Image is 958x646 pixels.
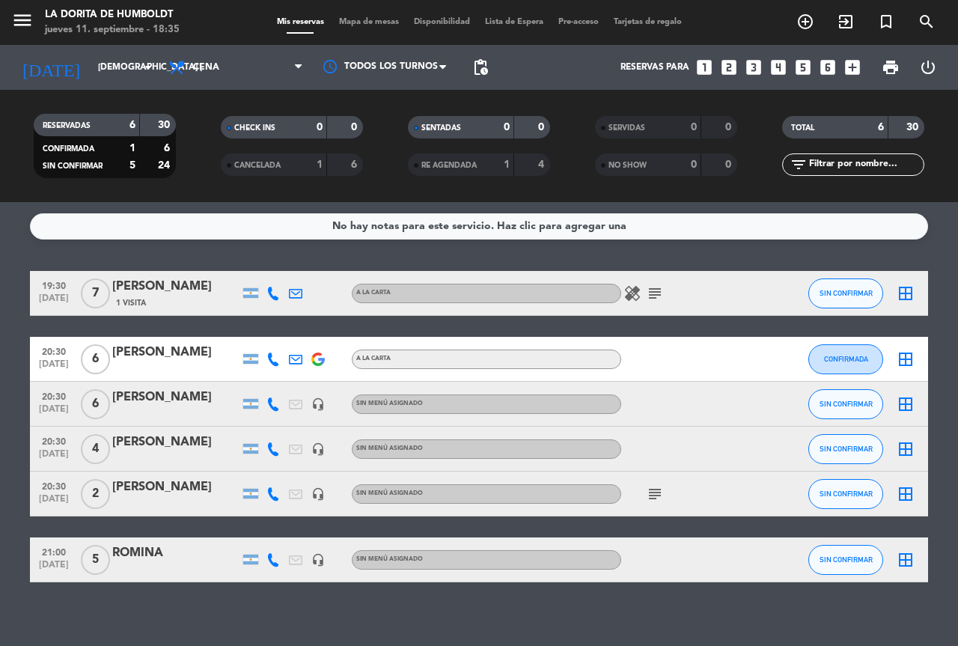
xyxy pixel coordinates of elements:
[43,162,103,170] span: SIN CONFIRMAR
[356,290,391,296] span: A LA CARTA
[897,551,915,569] i: border_all
[35,359,73,377] span: [DATE]
[129,120,135,130] strong: 6
[538,159,547,170] strong: 4
[317,159,323,170] strong: 1
[81,434,110,464] span: 4
[234,162,281,169] span: CANCELADA
[769,58,788,77] i: looks_4
[791,124,814,132] span: TOTAL
[45,22,180,37] div: jueves 11. septiembre - 18:35
[35,276,73,293] span: 19:30
[81,545,110,575] span: 5
[608,162,647,169] span: NO SHOW
[35,543,73,560] span: 21:00
[35,560,73,577] span: [DATE]
[81,479,110,509] span: 2
[81,278,110,308] span: 7
[332,218,626,235] div: No hay notas para este servicio. Haz clic para agregar una
[112,478,239,497] div: [PERSON_NAME]
[646,284,664,302] i: subject
[695,58,714,77] i: looks_one
[820,490,873,498] span: SIN CONFIRMAR
[406,18,478,26] span: Disponibilidad
[897,284,915,302] i: border_all
[796,13,814,31] i: add_circle_outline
[129,143,135,153] strong: 1
[356,356,391,362] span: A LA CARTA
[112,433,239,452] div: [PERSON_NAME]
[897,350,915,368] i: border_all
[158,160,173,171] strong: 24
[116,297,146,309] span: 1 Visita
[139,58,157,76] i: arrow_drop_down
[112,388,239,407] div: [PERSON_NAME]
[11,9,34,37] button: menu
[808,545,883,575] button: SIN CONFIRMAR
[843,58,862,77] i: add_box
[808,389,883,419] button: SIN CONFIRMAR
[725,122,734,132] strong: 0
[269,18,332,26] span: Mis reservas
[43,145,94,153] span: CONFIRMADA
[790,156,808,174] i: filter_list
[691,159,697,170] strong: 0
[35,432,73,449] span: 20:30
[112,277,239,296] div: [PERSON_NAME]
[897,485,915,503] i: border_all
[606,18,689,26] span: Tarjetas de regalo
[820,289,873,297] span: SIN CONFIRMAR
[909,45,947,90] div: LOG OUT
[356,490,423,496] span: Sin menú asignado
[691,122,697,132] strong: 0
[421,124,461,132] span: SENTADAS
[11,51,91,84] i: [DATE]
[35,449,73,466] span: [DATE]
[11,9,34,31] i: menu
[351,159,360,170] strong: 6
[478,18,551,26] span: Lista de Espera
[551,18,606,26] span: Pre-acceso
[725,159,734,170] strong: 0
[808,156,924,173] input: Filtrar por nombre...
[808,434,883,464] button: SIN CONFIRMAR
[504,122,510,132] strong: 0
[877,13,895,31] i: turned_in_not
[620,62,689,73] span: Reservas para
[356,556,423,562] span: Sin menú asignado
[35,494,73,511] span: [DATE]
[897,395,915,413] i: border_all
[878,122,884,132] strong: 6
[164,143,173,153] strong: 6
[35,293,73,311] span: [DATE]
[897,440,915,458] i: border_all
[311,397,325,411] i: headset_mic
[906,122,921,132] strong: 30
[608,124,645,132] span: SERVIDAS
[43,122,91,129] span: RESERVADAS
[356,445,423,451] span: Sin menú asignado
[646,485,664,503] i: subject
[311,487,325,501] i: headset_mic
[421,162,477,169] span: RE AGENDADA
[623,284,641,302] i: healing
[81,344,110,374] span: 6
[317,122,323,132] strong: 0
[808,479,883,509] button: SIN CONFIRMAR
[158,120,173,130] strong: 30
[882,58,900,76] span: print
[81,389,110,419] span: 6
[35,387,73,404] span: 20:30
[538,122,547,132] strong: 0
[129,160,135,171] strong: 5
[35,342,73,359] span: 20:30
[808,344,883,374] button: CONFIRMADA
[112,543,239,563] div: ROMINA
[35,477,73,494] span: 20:30
[193,62,219,73] span: Cena
[824,355,868,363] span: CONFIRMADA
[351,122,360,132] strong: 0
[45,7,180,22] div: La Dorita de Humboldt
[820,555,873,564] span: SIN CONFIRMAR
[311,442,325,456] i: headset_mic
